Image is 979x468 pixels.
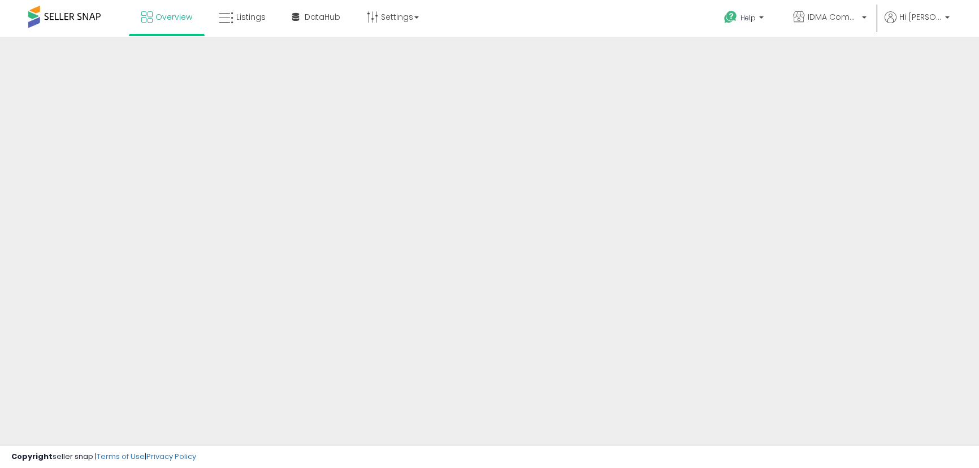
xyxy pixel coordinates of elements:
[305,11,340,23] span: DataHub
[97,451,145,462] a: Terms of Use
[11,451,53,462] strong: Copyright
[885,11,950,37] a: Hi [PERSON_NAME]
[236,11,266,23] span: Listings
[155,11,192,23] span: Overview
[740,13,756,23] span: Help
[146,451,196,462] a: Privacy Policy
[11,452,196,462] div: seller snap | |
[899,11,942,23] span: Hi [PERSON_NAME]
[808,11,859,23] span: IDMA Commerce LLC BR
[724,10,738,24] i: Get Help
[715,2,775,37] a: Help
